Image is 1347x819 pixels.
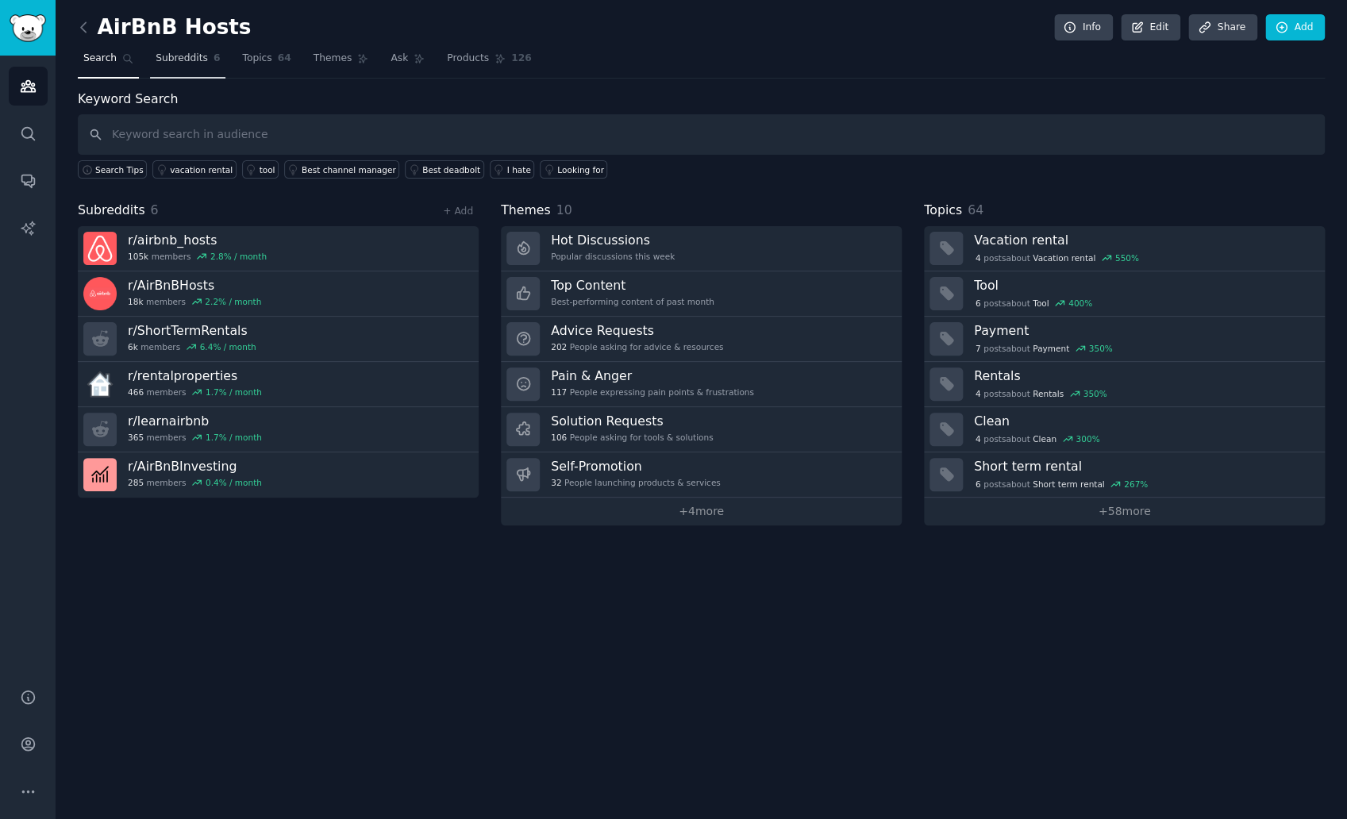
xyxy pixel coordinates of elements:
[974,232,1314,248] h3: Vacation rental
[501,407,902,452] a: Solution Requests106People asking for tools & solutions
[976,388,981,399] span: 4
[205,296,261,307] div: 2.2 % / month
[422,164,480,175] div: Best deadbolt
[128,341,138,352] span: 6k
[551,367,754,384] h3: Pain & Anger
[128,296,143,307] span: 18k
[128,322,256,339] h3: r/ ShortTermRentals
[1033,479,1104,490] span: Short term rental
[206,386,262,398] div: 1.7 % / month
[443,206,473,217] a: + Add
[924,226,1325,271] a: Vacation rental4postsaboutVacation rental550%
[501,226,902,271] a: Hot DiscussionsPopular discussions this week
[976,252,981,263] span: 4
[128,458,262,475] h3: r/ AirBnBInvesting
[302,164,396,175] div: Best channel manager
[490,160,535,179] a: I hate
[128,386,262,398] div: members
[974,432,1101,446] div: post s about
[78,201,145,221] span: Subreddits
[557,164,604,175] div: Looking for
[242,52,271,66] span: Topics
[78,91,178,106] label: Keyword Search
[924,271,1325,317] a: Tool6postsaboutTool400%
[556,202,572,217] span: 10
[78,317,479,362] a: r/ShortTermRentals6kmembers6.4% / month
[308,46,375,79] a: Themes
[314,52,352,66] span: Themes
[924,407,1325,452] a: Clean4postsaboutClean300%
[976,479,981,490] span: 6
[10,14,46,42] img: GummySearch logo
[551,341,567,352] span: 202
[551,386,567,398] span: 117
[1188,14,1257,41] a: Share
[151,202,159,217] span: 6
[150,46,225,79] a: Subreddits6
[974,477,1149,491] div: post s about
[551,296,714,307] div: Best-performing content of past month
[1076,433,1099,444] div: 300 %
[976,343,981,354] span: 7
[78,226,479,271] a: r/airbnb_hosts105kmembers2.8% / month
[1033,433,1056,444] span: Clean
[156,52,208,66] span: Subreddits
[501,271,902,317] a: Top ContentBest-performing content of past month
[540,160,607,179] a: Looking for
[551,386,754,398] div: People expressing pain points & frustrations
[95,164,144,175] span: Search Tips
[152,160,236,179] a: vacation rental
[128,232,267,248] h3: r/ airbnb_hosts
[1265,14,1325,41] a: Add
[551,251,675,262] div: Popular discussions this week
[128,477,262,488] div: members
[1033,388,1064,399] span: Rentals
[968,202,983,217] span: 64
[447,52,489,66] span: Products
[170,164,233,175] div: vacation rental
[1083,388,1106,399] div: 350 %
[128,277,261,294] h3: r/ AirBnBHosts
[214,52,221,66] span: 6
[501,317,902,362] a: Advice Requests202People asking for advice & resources
[551,277,714,294] h3: Top Content
[976,298,981,309] span: 6
[128,367,262,384] h3: r/ rentalproperties
[128,432,262,443] div: members
[551,413,713,429] h3: Solution Requests
[501,201,551,221] span: Themes
[1088,343,1112,354] div: 350 %
[83,52,117,66] span: Search
[924,452,1325,498] a: Short term rental6postsaboutShort term rental267%
[128,296,261,307] div: members
[128,432,144,443] span: 365
[976,433,981,444] span: 4
[128,413,262,429] h3: r/ learnairbnb
[206,477,262,488] div: 0.4 % / month
[974,367,1314,384] h3: Rentals
[974,251,1140,265] div: post s about
[242,160,279,179] a: tool
[924,362,1325,407] a: Rentals4postsaboutRentals350%
[1115,252,1139,263] div: 550 %
[441,46,537,79] a: Products126
[924,498,1325,525] a: +58more
[210,251,267,262] div: 2.8 % / month
[284,160,399,179] a: Best channel manager
[551,432,713,443] div: People asking for tools & solutions
[1033,252,1095,263] span: Vacation rental
[128,477,144,488] span: 285
[1068,298,1092,309] div: 400 %
[551,432,567,443] span: 106
[385,46,430,79] a: Ask
[83,232,117,265] img: airbnb_hosts
[501,452,902,498] a: Self-Promotion32People launching products & services
[78,160,147,179] button: Search Tips
[128,341,256,352] div: members
[1033,298,1049,309] span: Tool
[83,277,117,310] img: AirBnBHosts
[405,160,483,179] a: Best deadbolt
[974,458,1314,475] h3: Short term rental
[128,251,267,262] div: members
[78,452,479,498] a: r/AirBnBInvesting285members0.4% / month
